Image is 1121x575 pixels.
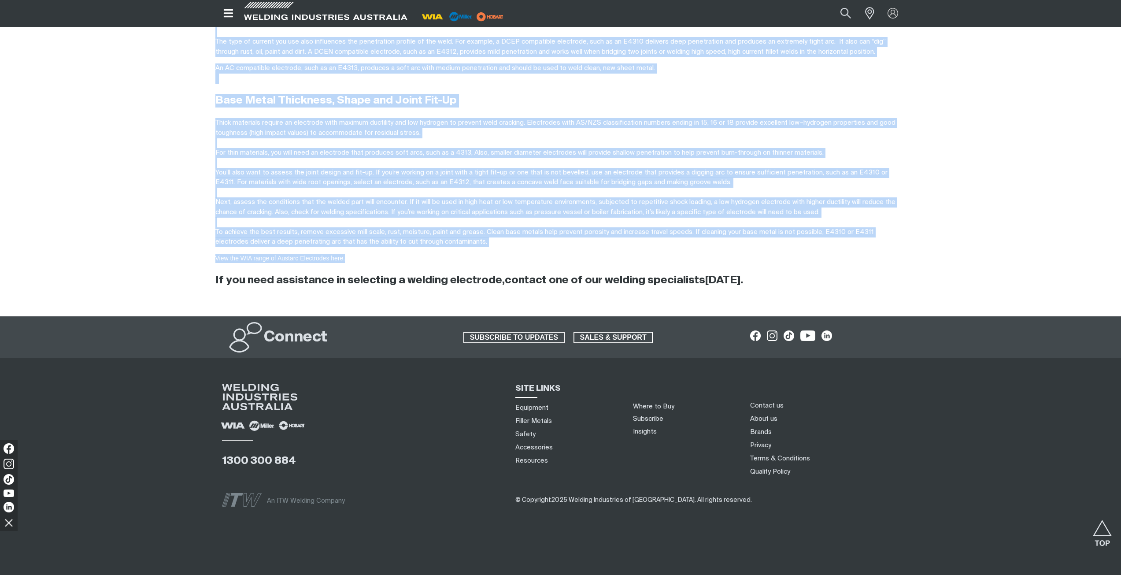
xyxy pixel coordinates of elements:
[515,385,561,393] span: SITE LINKS
[215,118,906,247] p: Thick materials require an electrode with maximum ductility and low hydrogen to prevent weld crac...
[633,428,657,435] a: Insights
[215,94,906,108] h3: Base Metal Thickness, Shape and Joint Fit-Up
[573,332,653,343] a: SALES & SUPPORT
[515,443,553,452] a: Accessories
[474,10,506,23] img: miller
[4,474,14,485] img: TikTok
[4,490,14,497] img: YouTube
[222,456,296,466] a: 1300 300 884
[747,399,916,479] nav: Footer
[264,328,327,347] h2: Connect
[4,443,14,454] img: Facebook
[515,497,752,503] span: ​​​​​​​​​​​​​​​​​​ ​​​​​​
[633,403,674,410] a: Where to Buy
[831,4,861,23] button: Search products
[1092,520,1112,540] button: Scroll to top
[750,441,771,450] a: Privacy
[515,497,752,503] span: © Copyright 2025 Welding Industries of [GEOGRAPHIC_DATA] . All rights reserved.
[574,332,652,343] span: SALES & SUPPORT
[750,427,772,437] a: Brands
[512,401,622,467] nav: Sitemap
[4,459,14,469] img: Instagram
[1,515,16,530] img: hide socials
[819,4,860,23] input: Product name or item number...
[474,13,506,20] a: miller
[633,415,663,422] a: Subscribe
[267,497,345,504] span: An ITW Welding Company
[215,255,345,262] a: View the WIA range of Austarc Electrodes here.
[463,332,565,343] a: SUBSCRIBE TO UPDATES
[515,416,552,426] a: Filler Metals
[515,403,548,412] a: Equipment
[215,63,906,83] p: An AC compatible electrode, such as an E4313, produces a soft arc with medium penetration and sho...
[750,401,784,410] a: Contact us
[750,454,810,463] a: Terms & Conditions
[215,274,906,287] h3: If you need assistance in selecting a welding electrode, [DATE].
[4,502,14,512] img: LinkedIn
[464,332,564,343] span: SUBSCRIBE TO UPDATES
[750,414,777,423] a: About us
[505,275,705,286] a: contact one of our welding specialists
[515,430,536,439] a: Safety
[750,467,790,476] a: Quality Policy
[515,456,548,465] a: Resources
